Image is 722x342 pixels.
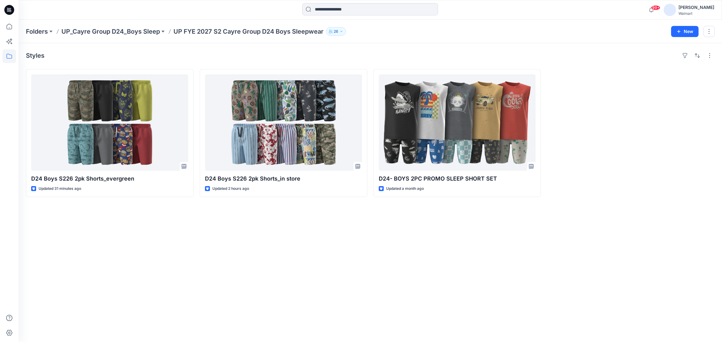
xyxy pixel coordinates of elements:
a: D24 Boys S226 2pk Shorts_in store [205,74,362,171]
a: UP_Cayre Group D24_Boys Sleep [61,27,160,36]
div: [PERSON_NAME] [678,4,714,11]
h4: Styles [26,52,44,59]
a: D24- BOYS 2PC PROMO SLEEP SHORT SET [379,74,536,171]
a: D24 Boys S226 2pk Shorts_evergreen [31,74,188,171]
p: D24 Boys S226 2pk Shorts_in store [205,174,362,183]
button: 26 [326,27,346,36]
p: Updated a month ago [386,186,424,192]
p: Updated 31 minutes ago [39,186,81,192]
a: Folders [26,27,48,36]
p: UP FYE 2027 S2 Cayre Group D24 Boys Sleepwear [173,27,323,36]
span: 99+ [651,5,660,10]
p: 26 [334,28,338,35]
p: D24 Boys S226 2pk Shorts_evergreen [31,174,188,183]
img: avatar [664,4,676,16]
p: Updated 2 hours ago [212,186,249,192]
p: D24- BOYS 2PC PROMO SLEEP SHORT SET [379,174,536,183]
button: New [671,26,699,37]
div: Walmart [678,11,714,16]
